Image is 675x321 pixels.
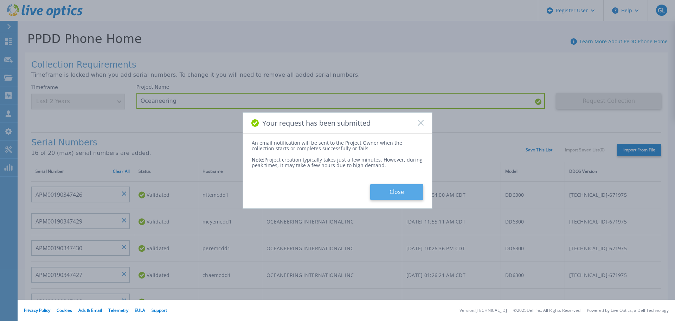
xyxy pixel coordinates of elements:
a: Privacy Policy [24,307,50,313]
a: Telemetry [108,307,128,313]
li: Powered by Live Optics, a Dell Technology [587,308,669,313]
a: EULA [135,307,145,313]
li: © 2025 Dell Inc. All Rights Reserved [513,308,580,313]
a: Ads & Email [78,307,102,313]
div: An email notification will be sent to the Project Owner when the collection starts or completes s... [252,140,423,151]
a: Support [152,307,167,313]
li: Version: [TECHNICAL_ID] [459,308,507,313]
span: Note: [252,156,264,163]
button: Close [370,184,423,200]
div: Project creation typically takes just a few minutes. However, during peak times, it may take a fe... [252,151,423,168]
span: Your request has been submitted [262,119,371,127]
a: Cookies [57,307,72,313]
